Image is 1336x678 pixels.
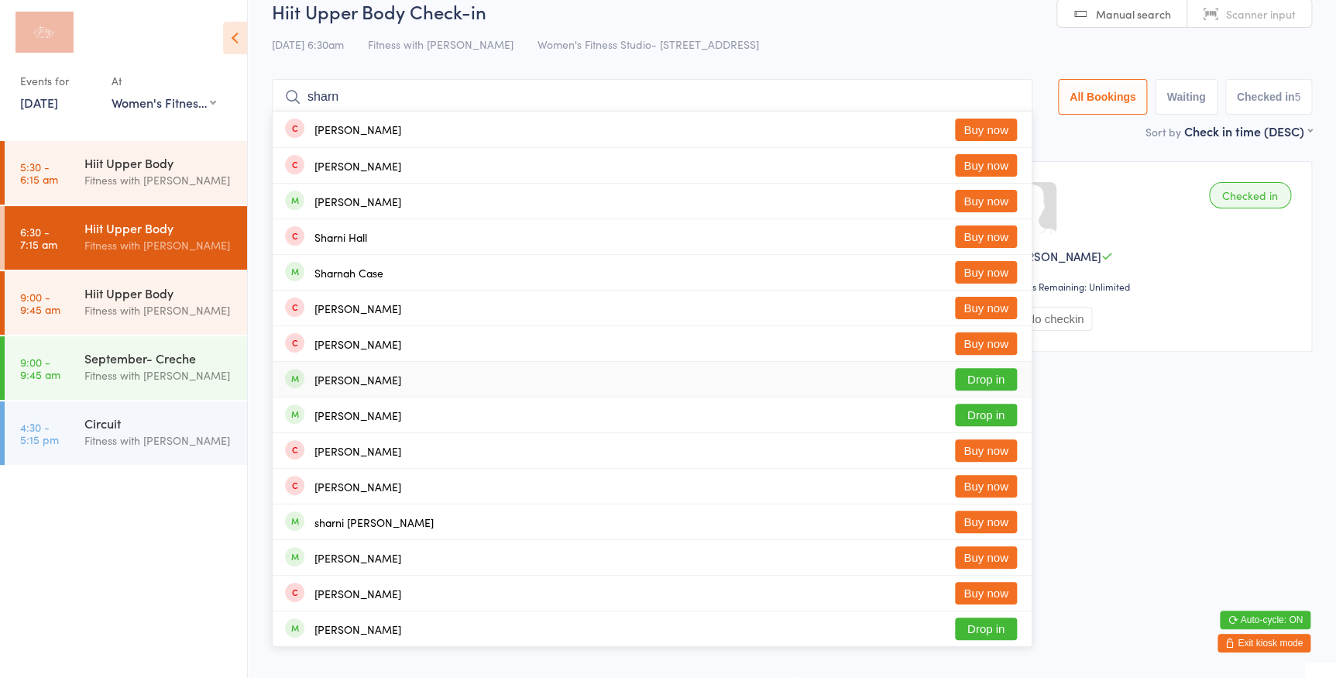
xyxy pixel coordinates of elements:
[84,415,234,432] div: Circuit
[955,119,1017,141] button: Buy now
[1096,6,1171,22] span: Manual search
[955,475,1017,497] button: Buy now
[955,332,1017,355] button: Buy now
[537,36,759,52] span: Women's Fitness Studio- [STREET_ADDRESS]
[314,267,383,279] div: Sharnah Case
[314,552,401,564] div: [PERSON_NAME]
[368,36,513,52] span: Fitness with [PERSON_NAME]
[15,12,74,53] img: Fitness with Zoe
[955,190,1017,212] button: Buy now
[20,291,60,315] time: 9:00 - 9:45 am
[955,404,1017,426] button: Drop in
[20,225,57,250] time: 6:30 - 7:15 am
[314,338,401,350] div: [PERSON_NAME]
[1220,611,1310,629] button: Auto-cycle: ON
[84,432,234,449] div: Fitness with [PERSON_NAME]
[84,349,234,367] div: September- Creche
[1145,124,1181,139] label: Sort by
[314,516,434,528] div: sharni [PERSON_NAME]
[955,225,1017,248] button: Buy now
[20,421,59,446] time: 4:30 - 5:15 pm
[955,297,1017,319] button: Buy now
[20,160,58,185] time: 5:30 - 6:15 am
[1009,248,1101,264] span: [PERSON_NAME]
[955,368,1017,391] button: Drop in
[272,79,1032,115] input: Search
[955,511,1017,533] button: Buy now
[955,582,1017,604] button: Buy now
[314,445,401,457] div: [PERSON_NAME]
[314,195,401,208] div: [PERSON_NAME]
[1209,182,1291,208] div: Checked in
[112,68,216,94] div: At
[84,171,234,189] div: Fitness with [PERSON_NAME]
[84,367,234,384] div: Fitness with [PERSON_NAME]
[1184,122,1312,139] div: Check in time (DESC)
[955,154,1017,177] button: Buy now
[955,439,1017,462] button: Buy now
[1005,307,1092,331] button: Undo checkin
[314,409,401,422] div: [PERSON_NAME]
[5,141,247,205] a: 5:30 -6:15 amHiit Upper BodyFitness with [PERSON_NAME]
[314,123,401,136] div: [PERSON_NAME]
[955,618,1017,640] button: Drop in
[20,356,60,380] time: 9:00 - 9:45 am
[314,231,367,243] div: Sharni Hall
[1005,280,1296,293] div: Classes Remaining: Unlimited
[1058,79,1148,115] button: All Bookings
[1218,634,1310,652] button: Exit kiosk mode
[112,94,216,111] div: Women's Fitness Studio- [STREET_ADDRESS]
[84,284,234,301] div: Hiit Upper Body
[955,261,1017,284] button: Buy now
[5,271,247,335] a: 9:00 -9:45 amHiit Upper BodyFitness with [PERSON_NAME]
[314,623,401,635] div: [PERSON_NAME]
[1226,6,1296,22] span: Scanner input
[1294,91,1300,103] div: 5
[20,68,96,94] div: Events for
[1155,79,1217,115] button: Waiting
[314,480,401,493] div: [PERSON_NAME]
[314,302,401,315] div: [PERSON_NAME]
[5,336,247,400] a: 9:00 -9:45 amSeptember- CrecheFitness with [PERSON_NAME]
[314,373,401,386] div: [PERSON_NAME]
[5,401,247,465] a: 4:30 -5:15 pmCircuitFitness with [PERSON_NAME]
[272,36,344,52] span: [DATE] 6:30am
[955,546,1017,569] button: Buy now
[5,206,247,270] a: 6:30 -7:15 amHiit Upper BodyFitness with [PERSON_NAME]
[20,94,58,111] a: [DATE]
[84,301,234,319] div: Fitness with [PERSON_NAME]
[314,587,401,600] div: [PERSON_NAME]
[84,154,234,171] div: Hiit Upper Body
[84,219,234,236] div: Hiit Upper Body
[314,160,401,172] div: [PERSON_NAME]
[84,236,234,254] div: Fitness with [PERSON_NAME]
[1225,79,1313,115] button: Checked in5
